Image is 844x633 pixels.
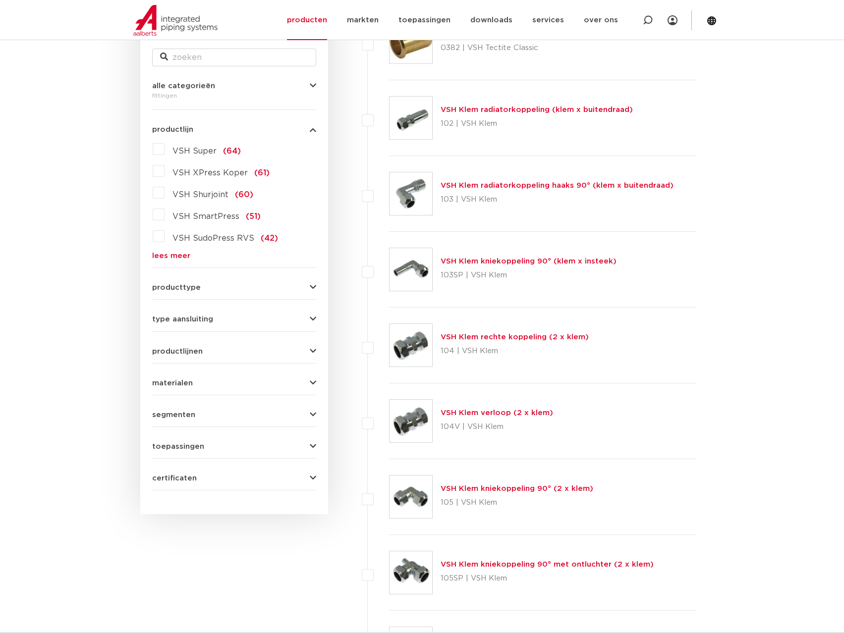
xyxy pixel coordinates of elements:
img: Thumbnail for VSH Klem kniekoppeling 90° met ontluchter (2 x klem) [390,551,432,594]
span: VSH Super [172,147,217,155]
img: Thumbnail for VSH Klem verloop (2 x klem) [390,400,432,442]
span: segmenten [152,411,195,419]
span: materialen [152,379,193,387]
p: 104 | VSH Klem [441,343,589,359]
a: VSH Klem kniekoppeling 90° (2 x klem) [441,485,593,492]
button: toepassingen [152,443,316,450]
span: (60) [235,191,253,199]
p: 105SP | VSH Klem [441,571,654,586]
span: productlijnen [152,348,203,355]
span: type aansluiting [152,316,213,323]
p: 104V | VSH Klem [441,419,553,435]
button: materialen [152,379,316,387]
button: segmenten [152,411,316,419]
img: Thumbnail for VSH Klem rechte koppeling (2 x klem) [390,324,432,367]
button: productlijn [152,126,316,133]
span: VSH SmartPress [172,212,239,220]
button: type aansluiting [152,316,316,323]
button: productlijnen [152,348,316,355]
button: certificaten [152,475,316,482]
span: VSH SudoPress RVS [172,234,254,242]
span: (61) [254,169,270,177]
a: VSH Klem kniekoppeling 90° (klem x insteek) [441,258,617,265]
span: (51) [246,212,261,220]
div: fittingen [152,90,316,102]
a: VSH Klem radiatorkoppeling (klem x buitendraad) [441,106,633,113]
a: VSH Klem verloop (2 x klem) [441,409,553,417]
a: VSH Klem rechte koppeling (2 x klem) [441,333,589,341]
p: 105 | VSH Klem [441,495,593,511]
span: certificaten [152,475,197,482]
img: Thumbnail for VSH Klem kniekoppeling 90° (2 x klem) [390,475,432,518]
a: VSH Klem radiatorkoppeling haaks 90° (klem x buitendraad) [441,182,674,189]
input: zoeken [152,49,316,66]
p: 102 | VSH Klem [441,116,633,132]
button: producttype [152,284,316,291]
span: (64) [223,147,241,155]
span: VSH XPress Koper [172,169,248,177]
a: VSH Klem kniekoppeling 90° met ontluchter (2 x klem) [441,561,654,568]
span: (42) [261,234,278,242]
p: 103SP | VSH Klem [441,267,617,283]
img: Thumbnail for VSH Klem radiatorkoppeling (klem x buitendraad) [390,97,432,139]
a: lees meer [152,252,316,260]
p: 103 | VSH Klem [441,192,674,208]
span: alle categorieën [152,82,215,90]
button: alle categorieën [152,82,316,90]
span: VSH Shurjoint [172,191,228,199]
span: toepassingen [152,443,204,450]
img: Thumbnail for Insert voor PB&PEX tube [390,21,432,63]
span: producttype [152,284,201,291]
img: Thumbnail for VSH Klem radiatorkoppeling haaks 90° (klem x buitendraad) [390,172,432,215]
p: 0382 | VSH Tectite Classic [441,40,538,56]
span: productlijn [152,126,193,133]
img: Thumbnail for VSH Klem kniekoppeling 90° (klem x insteek) [390,248,432,291]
